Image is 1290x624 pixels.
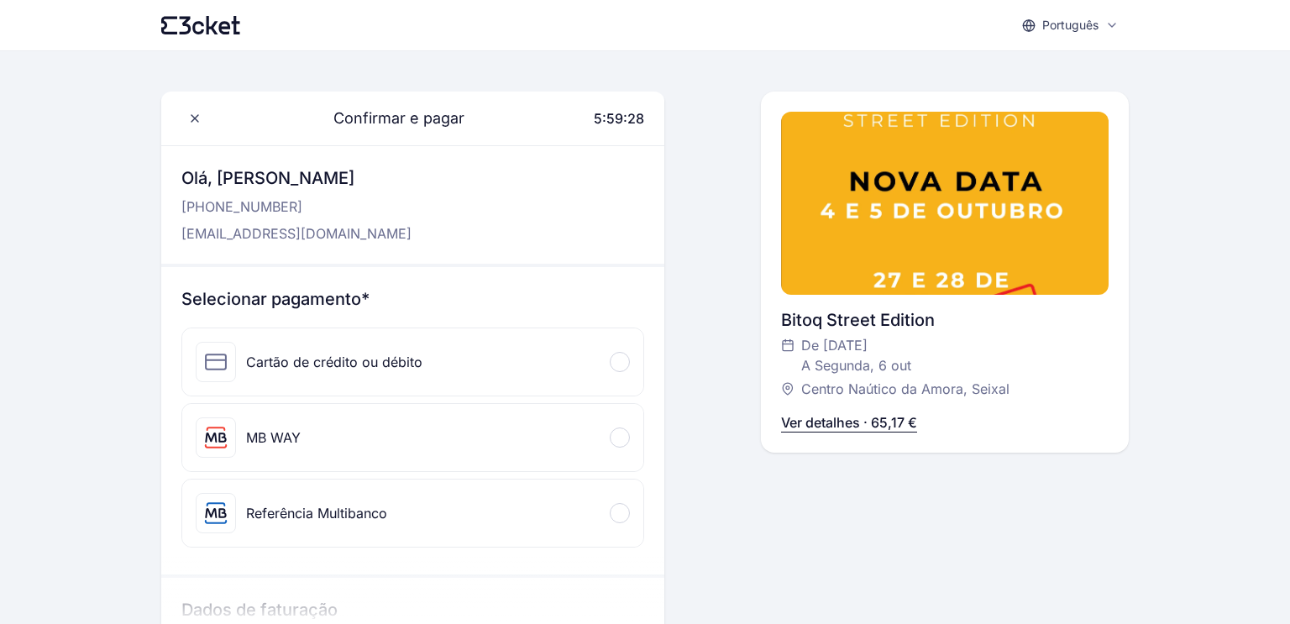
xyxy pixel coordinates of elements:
[781,308,1109,332] div: Bitoq Street Edition
[181,197,412,217] p: [PHONE_NUMBER]
[801,335,911,375] span: De [DATE] A Segunda, 6 out
[801,379,1009,399] span: Centro Naútico da Amora, Seixal
[313,107,464,130] span: Confirmar e pagar
[246,503,387,523] div: Referência Multibanco
[181,223,412,244] p: [EMAIL_ADDRESS][DOMAIN_NAME]
[781,412,917,433] p: Ver detalhes · 65,17 €
[181,287,644,311] h3: Selecionar pagamento*
[246,427,301,448] div: MB WAY
[246,352,422,372] div: Cartão de crédito ou débito
[181,166,412,190] h3: Olá, [PERSON_NAME]
[1042,17,1099,34] p: Português
[594,110,644,127] span: 5:59:28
